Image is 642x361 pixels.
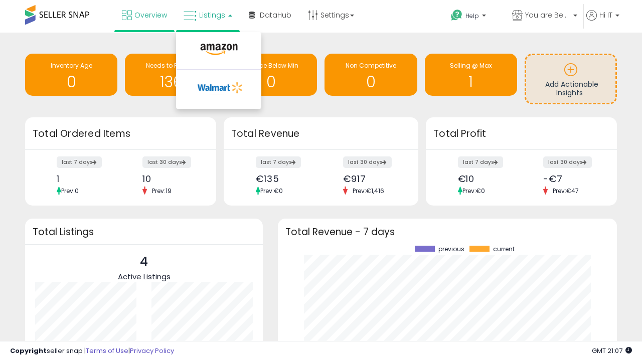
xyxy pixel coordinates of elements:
[443,2,503,33] a: Help
[57,173,113,184] div: 1
[543,156,592,168] label: last 30 days
[33,127,209,141] h3: Total Ordered Items
[225,54,317,96] a: BB Price Below Min 0
[260,187,283,195] span: Prev: €0
[548,187,584,195] span: Prev: €47
[199,10,225,20] span: Listings
[285,228,609,236] h3: Total Revenue - 7 days
[433,127,609,141] h3: Total Profit
[51,61,92,70] span: Inventory Age
[465,12,479,20] span: Help
[599,10,612,20] span: Hi IT
[134,10,167,20] span: Overview
[458,156,503,168] label: last 7 days
[243,61,298,70] span: BB Price Below Min
[450,9,463,22] i: Get Help
[430,74,512,90] h1: 1
[130,74,212,90] h1: 136
[458,173,514,184] div: €10
[343,156,392,168] label: last 30 days
[543,173,599,184] div: -€7
[586,10,619,33] a: Hi IT
[438,246,464,253] span: previous
[125,54,217,96] a: Needs to Reprice 136
[592,346,632,355] span: 2025-09-11 21:07 GMT
[493,246,515,253] span: current
[348,187,389,195] span: Prev: €1,416
[450,61,492,70] span: Selling @ Max
[61,187,79,195] span: Prev: 0
[260,10,291,20] span: DataHub
[325,54,417,96] a: Non Competitive 0
[230,74,312,90] h1: 0
[462,187,485,195] span: Prev: €0
[256,156,301,168] label: last 7 days
[346,61,396,70] span: Non Competitive
[142,156,191,168] label: last 30 days
[231,127,411,141] h3: Total Revenue
[526,55,615,103] a: Add Actionable Insights
[330,74,412,90] h1: 0
[545,79,598,98] span: Add Actionable Insights
[10,346,174,356] div: seller snap | |
[147,187,177,195] span: Prev: 19
[118,252,171,271] p: 4
[25,54,117,96] a: Inventory Age 0
[343,173,401,184] div: €917
[57,156,102,168] label: last 7 days
[425,54,517,96] a: Selling @ Max 1
[256,173,313,184] div: €135
[86,346,128,355] a: Terms of Use
[33,228,255,236] h3: Total Listings
[30,74,112,90] h1: 0
[118,271,171,282] span: Active Listings
[525,10,570,20] span: You are Beautiful (IT)
[130,346,174,355] a: Privacy Policy
[146,61,197,70] span: Needs to Reprice
[142,173,199,184] div: 10
[10,346,47,355] strong: Copyright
